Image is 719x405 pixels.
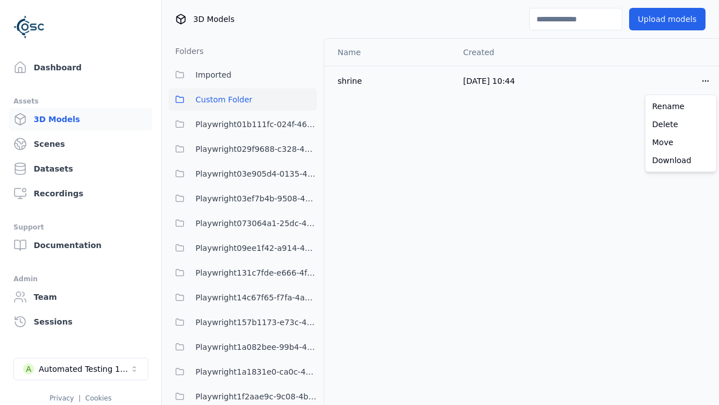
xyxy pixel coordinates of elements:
[648,151,714,169] a: Download
[648,97,714,115] a: Rename
[648,115,714,133] a: Delete
[648,133,714,151] a: Move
